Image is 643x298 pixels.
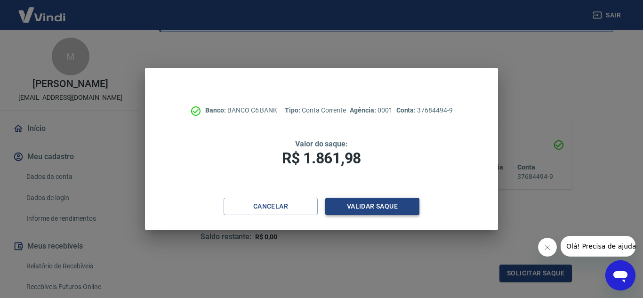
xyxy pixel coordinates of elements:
[295,139,348,148] span: Valor do saque:
[285,105,346,115] p: Conta Corrente
[224,198,318,215] button: Cancelar
[605,260,635,290] iframe: Botão para abrir a janela de mensagens
[396,105,453,115] p: 37684494-9
[396,106,418,114] span: Conta:
[282,149,361,167] span: R$ 1.861,98
[325,198,419,215] button: Validar saque
[350,105,392,115] p: 0001
[6,7,79,14] span: Olá! Precisa de ajuda?
[538,238,557,257] iframe: Fechar mensagem
[350,106,378,114] span: Agência:
[205,105,277,115] p: BANCO C6 BANK
[285,106,302,114] span: Tipo:
[205,106,227,114] span: Banco:
[561,236,635,257] iframe: Mensagem da empresa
